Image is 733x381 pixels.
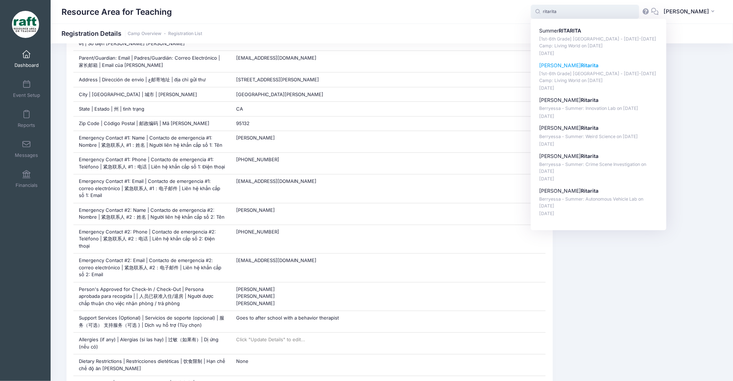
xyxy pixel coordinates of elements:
div: Emergency Contact #2: Phone | Contacto de emergencia #2: Teléfono | 紧急联系人 #2：电话 | Liên hệ khẩn cấ... [73,225,231,254]
a: Messages [9,136,44,162]
a: Camp Overview [128,31,161,37]
a: Financials [9,166,44,192]
span: [EMAIL_ADDRESS][DOMAIN_NAME] [236,179,316,184]
span: [EMAIL_ADDRESS][DOMAIN_NAME] [236,258,316,264]
span: [PERSON_NAME] [236,135,275,141]
p: [PERSON_NAME] [539,124,659,132]
span: 95132 [236,121,250,127]
strong: Ritarita [581,125,598,131]
div: Support Services (Optional) | Servicios de soporte (opcional) | 服务（可选） 支持服务（可选 } | Dịch vụ hỗ trợ... [73,311,231,333]
p: [1st-6th Grade] [GEOGRAPHIC_DATA] - [DATE]-[DATE] Camp: Living World on [DATE] [539,36,659,49]
p: [PERSON_NAME] [539,187,659,195]
strong: Ritarita [581,153,598,159]
span: Goes to after school with a behavior therapist [236,315,339,321]
div: City | [GEOGRAPHIC_DATA] | 城市 | [PERSON_NAME] [73,87,231,102]
div: Emergency Contact #2: Name | Contacto de emergencia #2: Nombre | 紧急联系人 #2：姓名 | Người liên hệ khẩn... [73,204,231,225]
div: Address | Dirección de envio | ع邮寄地址 | địa chỉ gửi thư [73,73,231,87]
img: Resource Area for Teaching [12,11,39,38]
p: Berryessa - Summer: Crime Scene Investigation on [DATE] [539,161,659,175]
div: State | Estado | 州 | tình trạng [73,102,231,116]
strong: Ritarita [581,62,598,68]
div: Parent/Guardian: Email | Padres/Guardián: Correo Electrónico | 家长邮箱 | Email của [PERSON_NAME] [73,51,231,72]
p: Berryessa - Summer: Innovation Lab on [DATE] [539,105,659,112]
strong: Ritarita [581,188,598,194]
a: Dashboard [9,46,44,72]
p: [DATE] [539,50,659,57]
div: Emergency Contact #1: Name | Contacto de emergencia #1: Nombre | 紧急联系人 #1：姓名 | Người liên hệ khẩn... [73,131,231,153]
p: [1st-6th Grade] [GEOGRAPHIC_DATA] - [DATE]-[DATE] Camp: Living World on [DATE] [539,70,659,84]
a: Event Setup [9,76,44,102]
span: [PERSON_NAME] [236,207,275,213]
div: Emergency Contact #1: Email | Contacto de emergencia #1: correo electrónico | 紧急联系人 #1：电子邮件 | Liê... [73,175,231,203]
span: [EMAIL_ADDRESS][DOMAIN_NAME] [236,55,316,61]
p: [DATE] [539,141,659,148]
a: Registration List [168,31,202,37]
p: [DATE] [539,210,659,217]
span: Click "Update Details" to edit... [236,337,305,343]
span: Event Setup [13,92,40,98]
span: [PERSON_NAME] [PERSON_NAME] [PERSON_NAME] [236,287,275,307]
p: [PERSON_NAME] [539,153,659,160]
div: Person's Approved for Check-In / Check-Out | Persona aprobada para recogida | | 人员已获准入住/退房 | Ngườ... [73,283,231,311]
div: Emergency Contact #2: Email | Contacto de emergencia #2: correo electrónico | 紧急联系人 #2：电子邮件 | Liê... [73,254,231,282]
h1: Resource Area for Teaching [61,4,172,20]
span: None [236,359,248,364]
p: [PERSON_NAME] [539,62,659,69]
span: Financials [16,182,38,188]
div: Zip Code | Código Postal | 邮政编码 | Mã [PERSON_NAME] [73,117,231,131]
strong: Ritarita [581,97,598,103]
span: Messages [15,152,38,158]
h1: Registration Details [61,30,202,37]
p: [PERSON_NAME] [539,97,659,104]
span: [STREET_ADDRESS][PERSON_NAME] [236,77,319,82]
span: [PERSON_NAME] [664,8,709,16]
span: [GEOGRAPHIC_DATA][PERSON_NAME] [236,91,323,97]
p: [DATE] [539,176,659,183]
strong: RITARITA [559,27,581,34]
p: Berryessa - Summer: Autonomous Vehicle Lab on [DATE] [539,196,659,209]
span: [PHONE_NUMBER] [236,157,279,163]
p: Berryessa - Summer: Weird Science on [DATE] [539,133,659,140]
span: Reports [18,122,35,128]
p: Summer [539,27,659,35]
div: Dietary Restrictions | Restricciones dietéticas | 饮食限制 | Hạn chế chế độ ăn [PERSON_NAME] [73,355,231,376]
button: [PERSON_NAME] [659,4,722,20]
p: [DATE] [539,113,659,120]
input: Search by First Name, Last Name, or Email... [531,5,639,19]
div: Emergency Contact #1: Phone | Contacto de emergencia #1: Teléfono | 紧急联系人 #1：电话 | Liên hệ khẩn cấ... [73,153,231,174]
div: Allergies (if any) | Alergias (si las hay) | 过敏（如果有）| Dị ứng (nếu có) [73,333,231,354]
p: [DATE] [539,85,659,92]
span: [PHONE_NUMBER] [236,229,279,235]
span: CA [236,106,243,112]
a: Reports [9,106,44,132]
span: Dashboard [14,62,39,68]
